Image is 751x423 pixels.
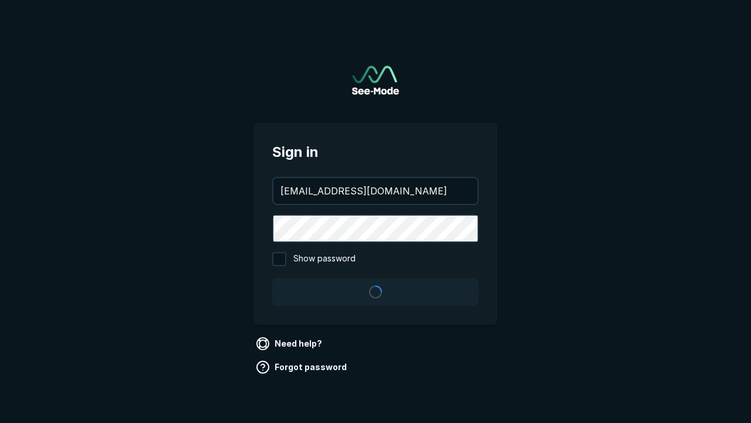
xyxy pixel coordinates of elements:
span: Show password [293,252,356,266]
a: Forgot password [253,358,351,377]
a: Go to sign in [352,66,399,95]
span: Sign in [272,142,479,163]
input: your@email.com [273,178,478,204]
img: See-Mode Logo [352,66,399,95]
a: Need help? [253,334,327,353]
